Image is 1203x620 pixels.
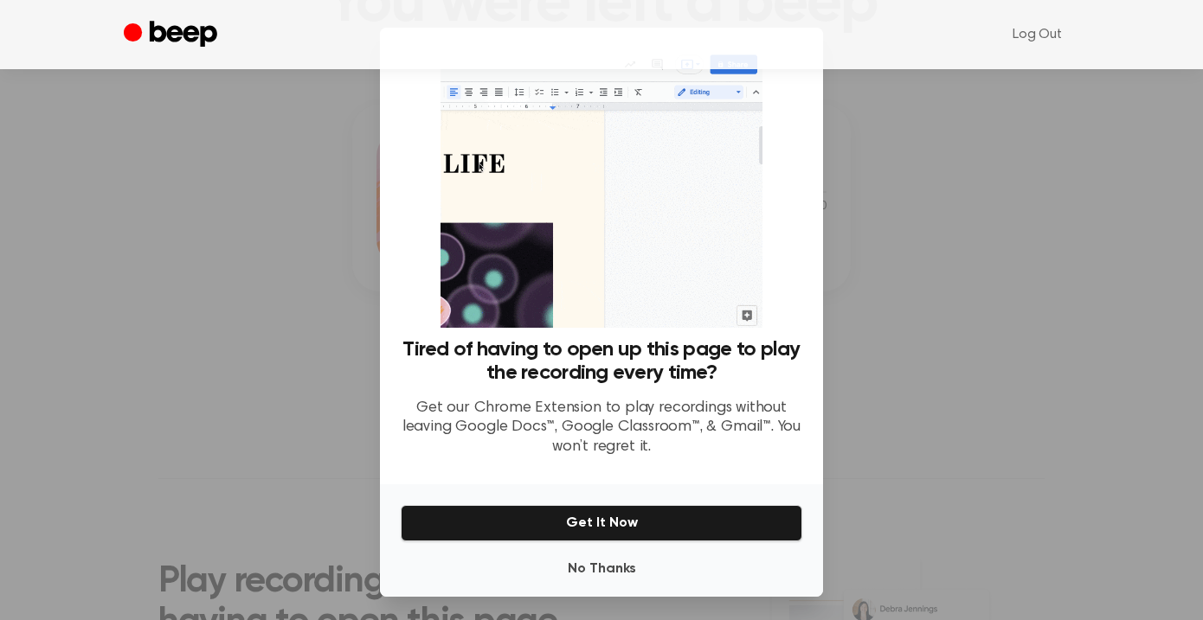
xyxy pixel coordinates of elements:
img: Beep extension in action [441,48,762,328]
button: Get It Now [401,505,802,541]
h3: Tired of having to open up this page to play the recording every time? [401,338,802,385]
a: Log Out [995,14,1079,55]
button: No Thanks [401,552,802,586]
p: Get our Chrome Extension to play recordings without leaving Google Docs™, Google Classroom™, & Gm... [401,399,802,457]
a: Beep [124,18,222,52]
